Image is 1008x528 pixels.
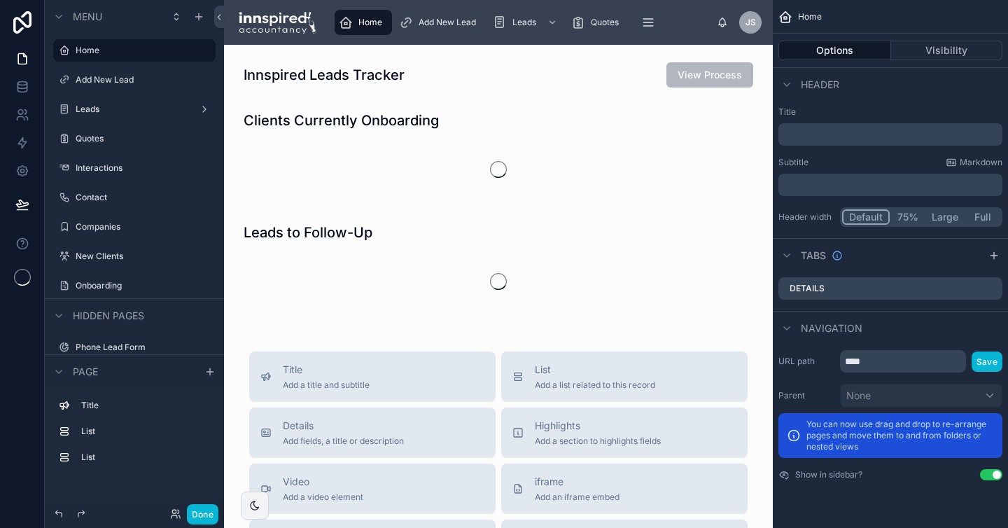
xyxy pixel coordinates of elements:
button: 75% [890,209,925,225]
span: Hidden pages [73,309,144,323]
label: Parent [778,390,834,401]
span: Add an iframe embed [535,492,619,503]
a: Leads [489,10,564,35]
label: Quotes [76,133,213,144]
button: DetailsAdd fields, a title or description [249,408,496,458]
button: Full [965,209,1000,225]
button: Large [925,209,965,225]
label: Add New Lead [76,74,213,85]
label: Leads [76,104,193,115]
label: Title [778,106,1002,118]
a: Home [335,10,392,35]
label: New Clients [76,251,213,262]
label: Interactions [76,162,213,174]
button: iframeAdd an iframe embed [501,464,748,514]
span: Leads [512,17,536,28]
button: None [840,384,1002,408]
span: Video [283,475,363,489]
span: Add fields, a title or description [283,436,404,447]
span: Markdown [960,157,1002,168]
p: You can now use drag and drop to re-arrange pages and move them to and from folders or nested views [806,419,994,452]
a: Quotes [567,10,629,35]
span: Page [73,365,98,379]
span: Menu [73,10,102,24]
span: None [846,389,871,403]
span: JS [745,17,756,28]
span: Add a section to highlights fields [535,436,661,447]
label: Details [790,283,825,294]
label: Show in sidebar? [795,469,862,480]
button: ListAdd a list related to this record [501,352,748,402]
div: scrollable content [778,174,1002,196]
label: URL path [778,356,834,367]
button: TitleAdd a title and subtitle [249,352,496,402]
label: Phone Lead Form [76,342,213,353]
span: Quotes [591,17,619,28]
label: Companies [76,221,213,232]
span: Add New Lead [419,17,476,28]
button: Options [778,41,891,60]
div: scrollable content [778,123,1002,146]
label: Home [76,45,207,56]
a: Markdown [946,157,1002,168]
label: Subtitle [778,157,808,168]
button: VideoAdd a video element [249,464,496,514]
label: List [81,426,210,437]
span: Add a title and subtitle [283,380,370,391]
span: Title [283,363,370,377]
img: App logo [235,11,316,34]
label: List [81,452,210,463]
span: Details [283,419,404,433]
span: Tabs [801,249,826,263]
button: Done [187,504,218,524]
label: Title [81,400,210,411]
span: iframe [535,475,619,489]
div: scrollable content [45,388,224,482]
button: Default [842,209,890,225]
span: Highlights [535,419,661,433]
button: Visibility [891,41,1003,60]
span: Add a video element [283,492,363,503]
label: Contact [76,192,213,203]
div: scrollable content [328,7,717,38]
span: Add a list related to this record [535,380,655,391]
span: List [535,363,655,377]
button: Save [972,352,1002,372]
span: Home [798,11,822,22]
label: Onboarding [76,280,213,291]
span: Home [358,17,382,28]
span: Header [801,78,839,92]
span: Navigation [801,321,862,335]
button: HighlightsAdd a section to highlights fields [501,408,748,458]
label: Header width [778,211,834,223]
